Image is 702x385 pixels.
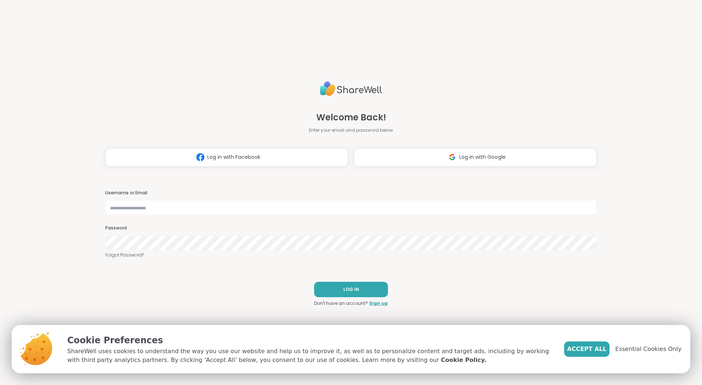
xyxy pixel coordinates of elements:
img: ShareWell Logomark [445,150,459,164]
span: Log in with Google [459,153,506,161]
p: Cookie Preferences [67,334,552,347]
span: LOG IN [343,286,359,293]
a: Sign up [369,300,388,307]
span: Essential Cookies Only [615,345,682,354]
span: Log in with Facebook [207,153,260,161]
h3: Username or Email [105,190,597,196]
a: Cookie Policy. [441,356,486,365]
p: ShareWell uses cookies to understand the way you use our website and help us to improve it, as we... [67,347,552,365]
a: Forgot Password? [105,252,597,258]
img: ShareWell Logomark [193,150,207,164]
span: Don't have an account? [314,300,368,307]
h3: Password [105,225,597,231]
img: ShareWell Logo [320,78,382,99]
button: Accept All [564,341,609,357]
span: Welcome Back! [316,111,386,124]
span: Enter your email and password below [309,127,393,134]
button: Log in with Facebook [105,148,348,167]
button: Log in with Google [354,148,597,167]
span: Accept All [567,345,607,354]
button: LOG IN [314,282,388,297]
